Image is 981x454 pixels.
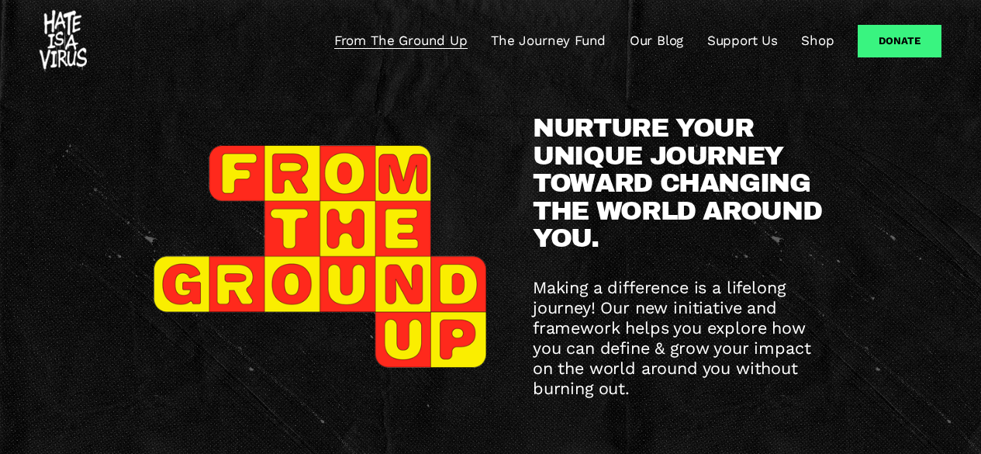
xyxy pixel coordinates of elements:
[40,10,87,72] img: #HATEISAVIRUS
[801,32,834,50] a: Shop
[533,278,816,397] span: Making a difference is a lifelong journey! Our new initiative and framework helps you explore how...
[858,25,941,57] a: Donate
[630,32,684,50] a: Our Blog
[533,113,829,252] span: NURTURE YOUR UNIQUE JOURNEY TOWARD CHANGING THE WORLD AROUND YOU.
[707,32,778,50] a: Support Us
[334,32,468,50] a: From The Ground Up
[491,32,606,50] a: The Journey Fund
